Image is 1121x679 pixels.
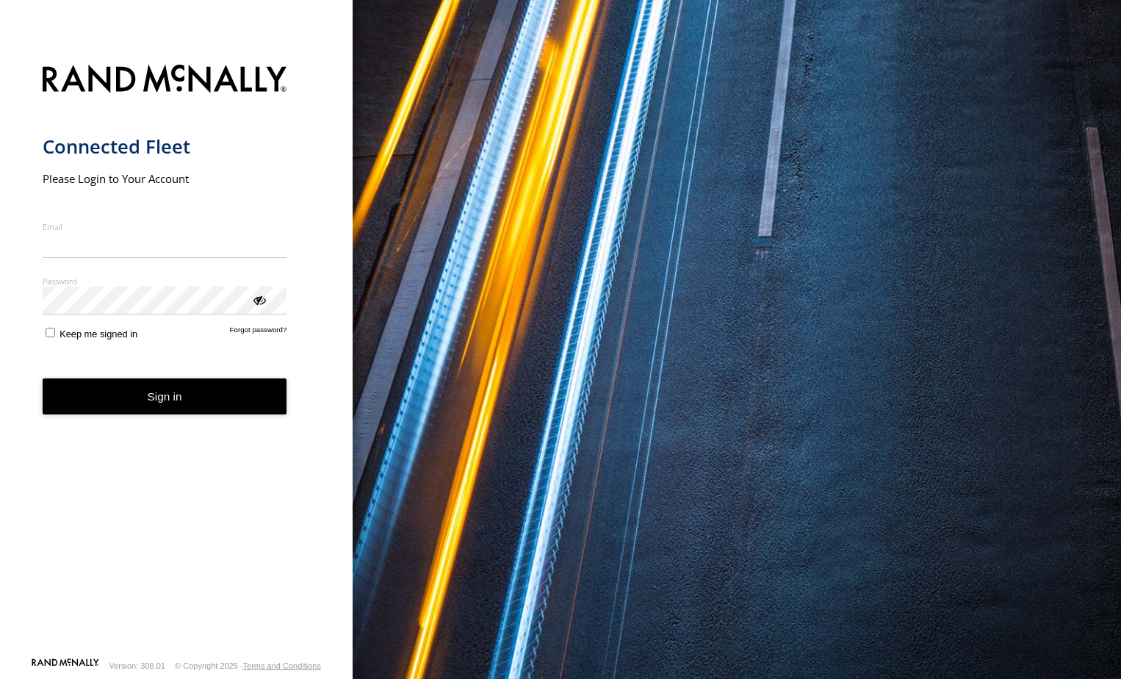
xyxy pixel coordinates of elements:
a: Terms and Conditions [243,661,321,670]
form: main [43,56,311,657]
div: © Copyright 2025 - [175,661,321,670]
div: ViewPassword [251,292,266,306]
h2: Please Login to Your Account [43,171,287,186]
div: Version: 308.01 [109,661,165,670]
label: Password [43,276,287,287]
label: Email [43,221,287,232]
a: Visit our Website [32,658,99,673]
h1: Connected Fleet [43,134,287,159]
img: Rand McNally [43,62,287,99]
a: Forgot password? [230,326,287,339]
button: Sign in [43,378,287,414]
span: Keep me signed in [60,328,137,339]
input: Keep me signed in [46,328,55,337]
